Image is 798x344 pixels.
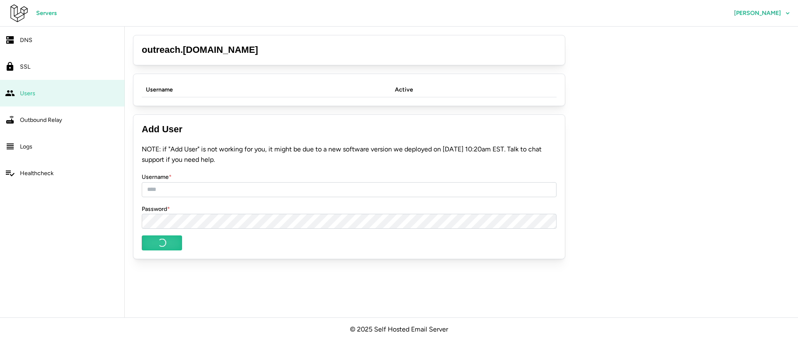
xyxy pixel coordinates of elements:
span: [PERSON_NAME] [734,10,781,16]
label: Username [142,173,172,182]
span: DNS [20,37,32,44]
span: Logs [20,143,32,150]
h3: outreach . [DOMAIN_NAME] [142,44,557,57]
span: Servers [36,6,57,20]
button: [PERSON_NAME] [726,6,798,21]
span: Users [20,90,35,97]
span: Outbound Relay [20,116,62,124]
h3: Add User [142,123,557,136]
label: Password [142,205,170,214]
th: Active [391,82,432,97]
span: Healthcheck [20,170,54,177]
th: Username [142,82,391,97]
a: Servers [28,6,65,21]
p: NOTE: if "Add User" is not working for you, it might be due to a new software version we deployed... [142,144,557,165]
span: SSL [20,63,30,70]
